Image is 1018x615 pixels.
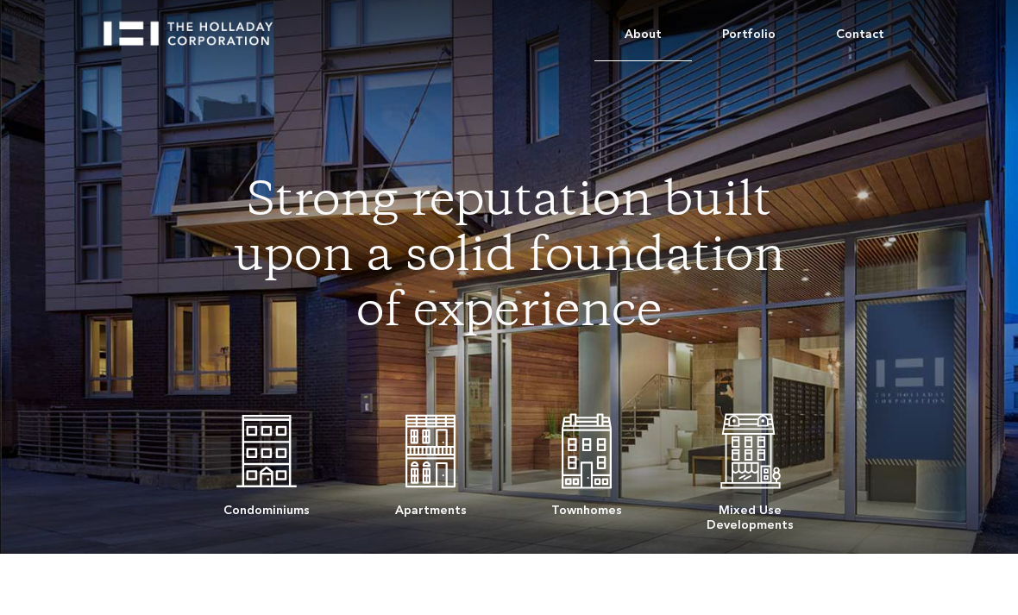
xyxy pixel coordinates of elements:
div: Apartments [395,494,467,518]
a: About [594,9,692,61]
h1: Strong reputation built upon a solid foundation of experience [225,176,793,342]
a: Contact [806,9,914,60]
div: Mixed Use Developments [707,494,794,532]
div: Townhomes [551,494,622,518]
a: Portfolio [692,9,806,60]
div: Condominiums [223,494,310,518]
a: home [104,9,288,46]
